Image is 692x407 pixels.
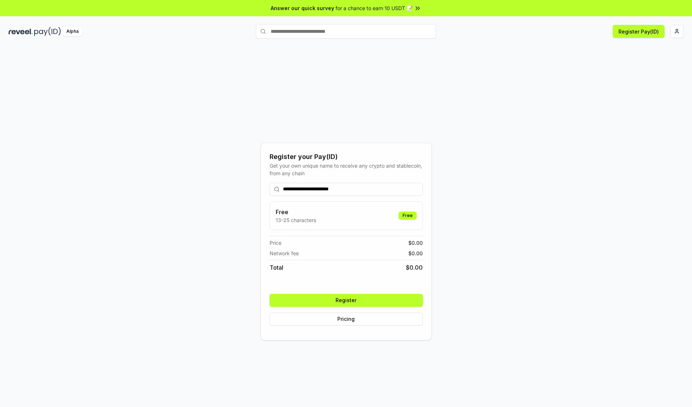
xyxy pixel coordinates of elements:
[276,208,316,216] h3: Free
[406,263,423,272] span: $ 0.00
[276,216,316,224] p: 13-25 characters
[613,25,665,38] button: Register Pay(ID)
[270,239,281,247] span: Price
[9,27,33,36] img: reveel_dark
[408,249,423,257] span: $ 0.00
[408,239,423,247] span: $ 0.00
[270,313,423,326] button: Pricing
[336,4,413,12] span: for a chance to earn 10 USDT 📝
[34,27,61,36] img: pay_id
[62,27,83,36] div: Alpha
[270,249,299,257] span: Network fee
[270,263,283,272] span: Total
[270,162,423,177] div: Get your own unique name to receive any crypto and stablecoin, from any chain
[271,4,334,12] span: Answer our quick survey
[270,152,423,162] div: Register your Pay(ID)
[399,212,417,220] div: Free
[270,294,423,307] button: Register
